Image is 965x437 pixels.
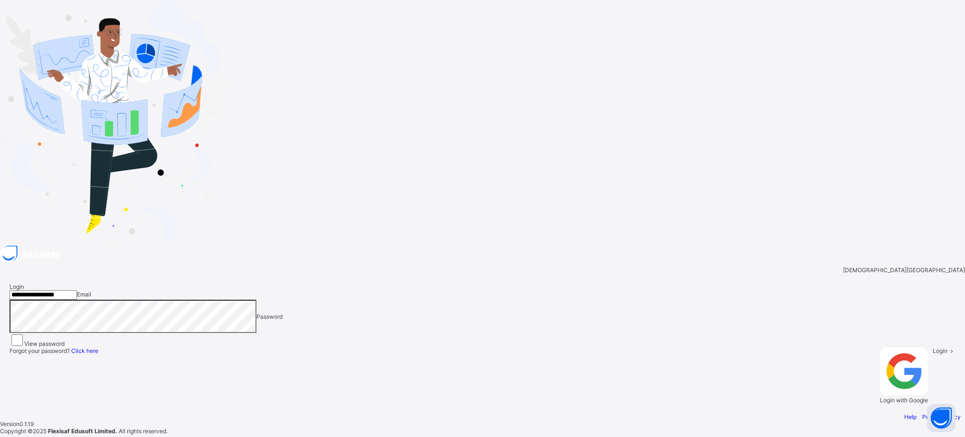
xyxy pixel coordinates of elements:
a: Help [904,413,917,420]
span: Email [77,291,91,298]
img: google.396cfc9801f0270233282035f929180a.svg [880,347,928,395]
span: Forgot your password? [9,347,98,354]
span: Password [256,313,283,320]
strong: Flexisaf Edusoft Limited. [48,427,117,435]
span: [DEMOGRAPHIC_DATA][GEOGRAPHIC_DATA] [843,266,965,274]
label: View password [24,340,65,347]
button: Open asap [927,404,956,432]
a: Click here [71,347,98,354]
span: Login [9,283,24,290]
a: Privacy Policy [922,413,961,420]
span: Login with Google [880,397,928,404]
span: Login [933,347,947,354]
